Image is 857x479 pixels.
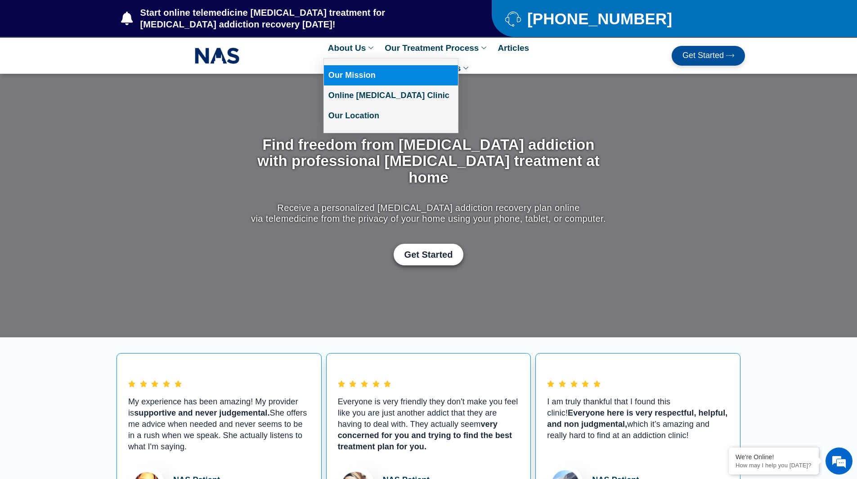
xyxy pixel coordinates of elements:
[672,46,745,66] a: Get Started
[736,453,812,461] div: We're Online!
[682,51,724,60] span: Get Started
[323,38,380,58] a: About Us
[525,13,672,24] span: [PHONE_NUMBER]
[338,396,520,452] p: Everyone is very friendly they don't make you feel like you are just another addict that they are...
[547,396,729,452] p: I am truly thankful that I found this clinic! which it’s amazing and really hard to find at an ad...
[324,106,458,126] a: Our Location
[249,202,608,224] p: Receive a personalized [MEDICAL_DATA] addiction recovery plan online via telemedicine from the pr...
[249,244,608,265] div: Get Started with Suboxone Treatment by filling-out this new patient packet form
[380,38,493,58] a: Our Treatment Process
[195,45,240,66] img: NAS_email_signature-removebg-preview.png
[493,38,534,58] a: Articles
[736,462,812,469] p: How may I help you today?
[128,396,310,452] p: My experience has been amazing! My provider is She offers me advice when needed and never seems t...
[134,408,269,417] b: supportive and never judgemental.
[249,137,608,186] h1: Find freedom from [MEDICAL_DATA] addiction with professional [MEDICAL_DATA] treatment at home
[324,65,458,85] a: Our Mission
[505,11,722,27] a: [PHONE_NUMBER]
[338,420,512,451] b: very concerned for you and trying to find the best treatment plan for you.
[547,408,727,429] b: Everyone here is very respectful, helpful, and non judgmental,
[394,244,464,265] a: Get Started
[121,7,456,30] a: Start online telemedicine [MEDICAL_DATA] treatment for [MEDICAL_DATA] addiction recovery [DATE]!
[404,249,453,260] span: Get Started
[324,85,458,106] a: Online [MEDICAL_DATA] Clinic
[138,7,456,30] span: Start online telemedicine [MEDICAL_DATA] treatment for [MEDICAL_DATA] addiction recovery [DATE]!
